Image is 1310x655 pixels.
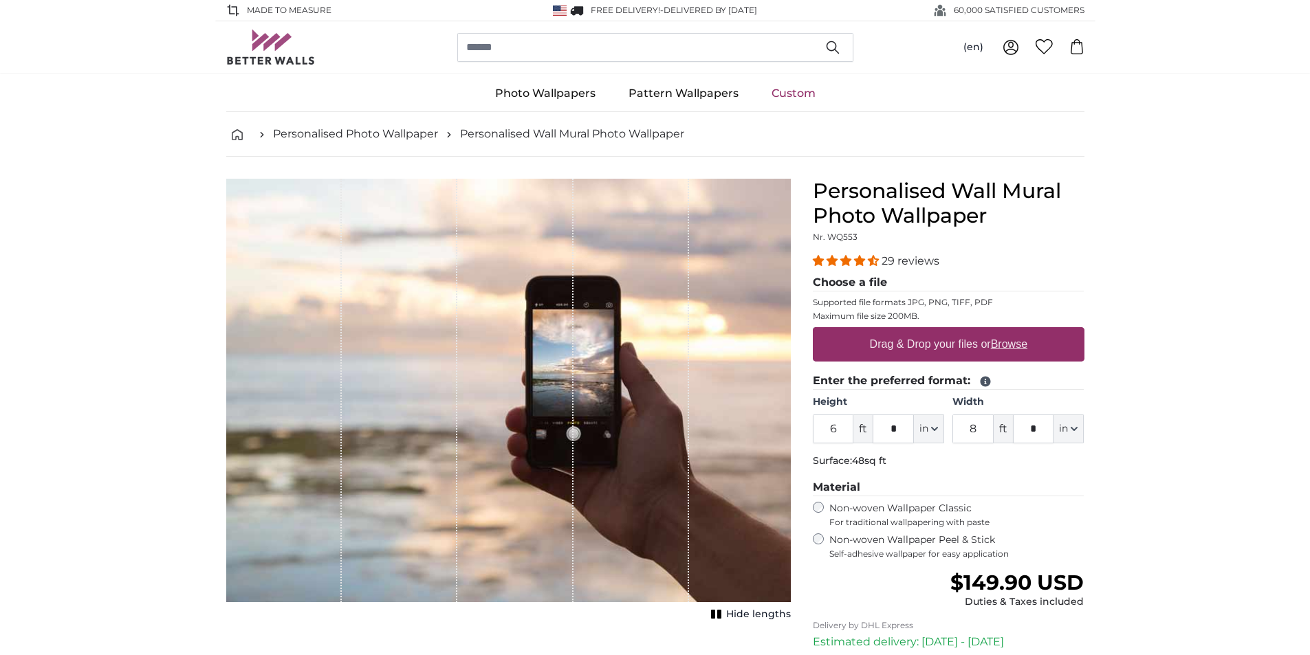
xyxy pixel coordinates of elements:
p: Delivery by DHL Express [813,620,1084,631]
legend: Choose a file [813,274,1084,291]
legend: Material [813,479,1084,496]
a: Custom [755,76,832,111]
span: in [919,422,928,436]
p: Supported file formats JPG, PNG, TIFF, PDF [813,297,1084,308]
button: in [1054,414,1084,443]
p: Estimated delivery: [DATE] - [DATE] [813,634,1084,650]
span: Delivered by [DATE] [664,5,757,15]
span: Self-adhesive wallpaper for easy application [829,548,1084,559]
label: Non-woven Wallpaper Peel & Stick [829,533,1084,559]
span: 29 reviews [882,254,939,267]
a: Pattern Wallpapers [612,76,755,111]
span: FREE delivery! [591,5,660,15]
span: ft [853,414,873,443]
p: Maximum file size 200MB. [813,311,1084,322]
legend: Enter the preferred format: [813,373,1084,390]
span: 48sq ft [852,454,886,467]
nav: breadcrumbs [226,112,1084,157]
label: Width [952,395,1084,409]
img: United States [553,5,567,16]
span: 60,000 SATISFIED CUSTOMERS [954,4,1084,16]
img: Betterwalls [226,30,316,65]
span: ft [994,414,1013,443]
div: 1 of 1 [226,179,791,624]
a: Photo Wallpapers [479,76,612,111]
h1: Personalised Wall Mural Photo Wallpaper [813,179,1084,228]
p: Surface: [813,454,1084,468]
a: Personalised Wall Mural Photo Wallpaper [460,126,684,142]
span: - [660,5,757,15]
span: For traditional wallpapering with paste [829,517,1084,528]
span: in [1059,422,1068,436]
label: Height [813,395,944,409]
button: in [914,414,944,443]
span: 4.34 stars [813,254,882,267]
label: Non-woven Wallpaper Classic [829,502,1084,528]
div: Duties & Taxes included [950,595,1084,609]
button: Hide lengths [707,605,791,624]
span: Made to Measure [247,4,331,16]
a: Personalised Photo Wallpaper [273,126,438,142]
span: Hide lengths [726,608,791,621]
span: Nr. WQ553 [813,232,858,242]
span: $149.90 USD [950,570,1084,595]
button: (en) [952,35,994,60]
